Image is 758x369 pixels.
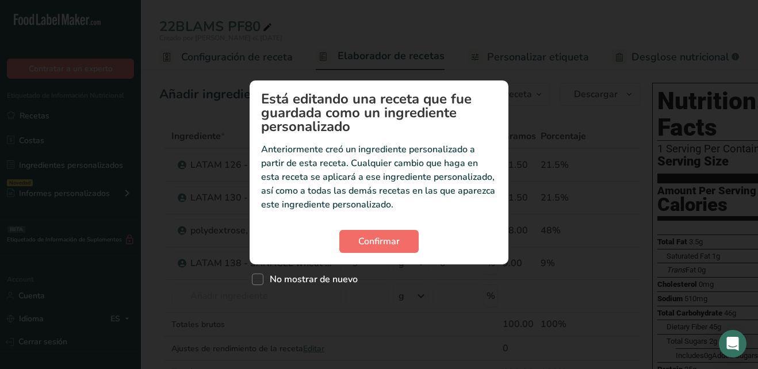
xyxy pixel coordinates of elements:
[719,330,746,358] div: Open Intercom Messenger
[339,230,419,253] button: Confirmar
[263,274,358,285] span: No mostrar de nuevo
[261,143,497,212] p: Anteriormente creó un ingrediente personalizado a partir de esta receta. Cualquier cambio que hag...
[261,92,497,133] h1: Está editando una receta que fue guardada como un ingrediente personalizado
[358,235,400,248] span: Confirmar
